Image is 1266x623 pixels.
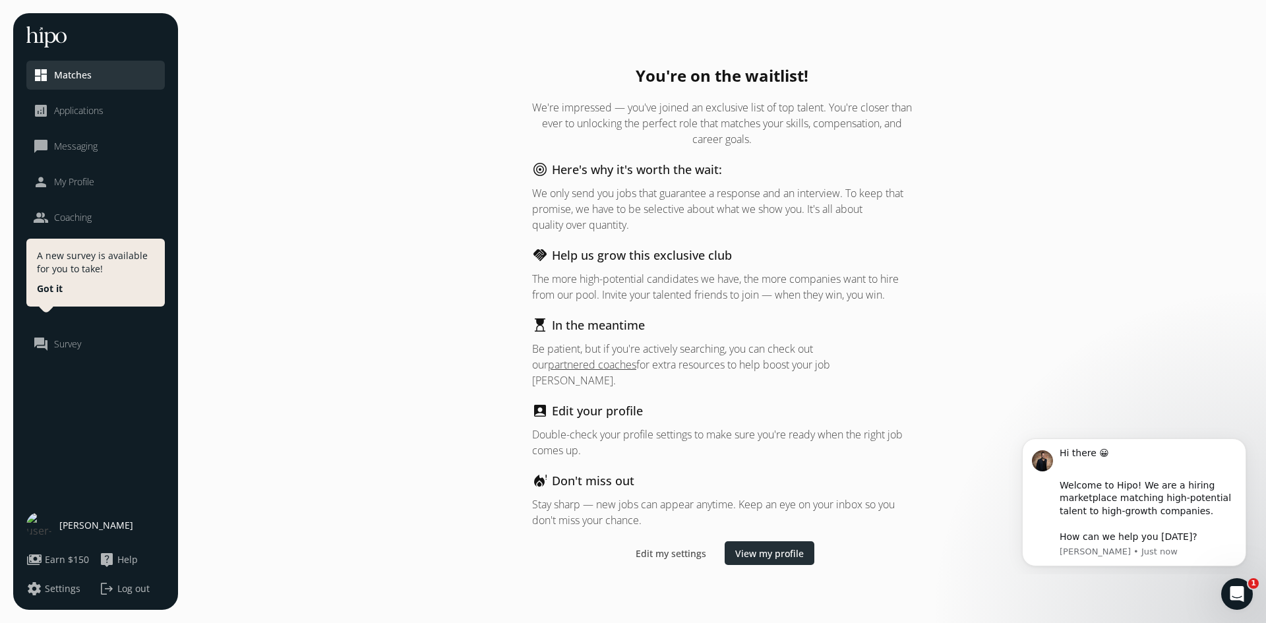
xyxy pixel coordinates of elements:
a: peopleCoaching [33,210,158,225]
button: logoutLog out [99,581,165,597]
h2: Edit your profile [552,401,643,420]
span: question_answer [33,336,49,352]
span: settings [26,581,42,597]
p: Double-check your profile settings to make sure you're ready when the right job comes up. [532,427,912,458]
span: payments [26,552,42,568]
iframe: Intercom notifications message [1002,427,1266,574]
span: target [532,162,548,177]
a: chat_bubble_outlineMessaging [33,138,158,154]
p: A new survey is available for you to take! [37,249,154,276]
h2: Here's why it's worth the wait: [552,160,722,179]
button: live_helpHelp [99,552,138,568]
span: live_help [99,552,115,568]
button: settingsSettings [26,581,80,597]
iframe: Intercom live chat [1221,578,1253,610]
span: Earn $150 [45,553,89,566]
span: Edit my settings [636,546,706,560]
span: Applications [54,104,104,117]
p: We only send you jobs that guarantee a response and an interview. To keep that promise, we have t... [532,185,912,233]
p: Stay sharp — new jobs can appear anytime. Keep an eye on your inbox so you don't miss your chance. [532,496,912,528]
a: live_helpHelp [99,552,165,568]
h2: Don't miss out [552,471,634,490]
span: person [33,174,49,190]
a: personMy Profile [33,174,158,190]
span: Settings [45,582,80,595]
a: settingsSettings [26,581,92,597]
span: Coaching [54,211,92,224]
a: paymentsEarn $150 [26,552,92,568]
span: Help [117,553,138,566]
span: analytics [33,103,49,119]
a: analyticsApplications [33,103,158,119]
span: dashboard [33,67,49,83]
span: [PERSON_NAME] [59,519,133,532]
img: hh-logo-white [26,26,67,47]
a: question_answerSurvey [33,336,158,352]
button: View my profile [725,541,814,565]
span: emergency_heat [532,473,548,489]
span: people [33,210,49,225]
p: Be patient, but if you're actively searching, you can check out our for extra resources to help b... [532,341,912,388]
span: Messaging [54,140,98,153]
span: Matches [54,69,92,82]
span: View my profile [735,546,804,560]
span: logout [99,581,115,597]
span: 1 [1248,578,1259,589]
span: handshake [532,247,548,263]
h2: Help us grow this exclusive club [552,246,732,264]
a: partnered coaches [548,357,636,372]
span: account_box [532,403,548,419]
p: The more high-potential candidates we have, the more companies want to hire from our pool. Invite... [532,271,912,303]
a: dashboardMatches [33,67,158,83]
h2: You're on the waitlist! [532,65,912,86]
span: chat_bubble_outline [33,138,49,154]
button: Edit my settings [630,541,711,565]
img: user-photo [26,512,53,539]
span: hourglass_top [532,317,548,333]
span: Survey [54,338,81,351]
button: Got it [37,282,63,295]
h2: In the meantime [552,316,645,334]
button: paymentsEarn $150 [26,552,89,568]
span: My Profile [54,175,94,189]
p: We're impressed — you've joined an exclusive list of top talent. You're closer than ever to unloc... [532,100,912,147]
span: Log out [117,582,150,595]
